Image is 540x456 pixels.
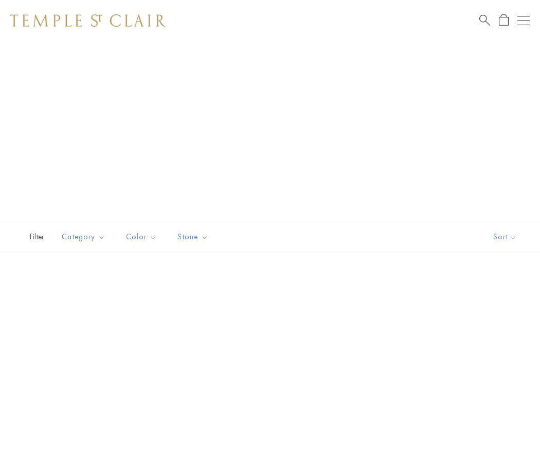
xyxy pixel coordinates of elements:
[54,225,113,249] button: Category
[172,231,216,243] span: Stone
[10,14,166,27] img: Temple St. Clair
[170,225,216,249] button: Stone
[517,14,530,27] button: Open navigation
[121,231,165,243] span: Color
[479,14,490,27] a: Search
[118,225,165,249] button: Color
[57,231,113,243] span: Category
[499,14,509,27] a: Open Shopping Bag
[470,221,540,253] button: Show sort by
